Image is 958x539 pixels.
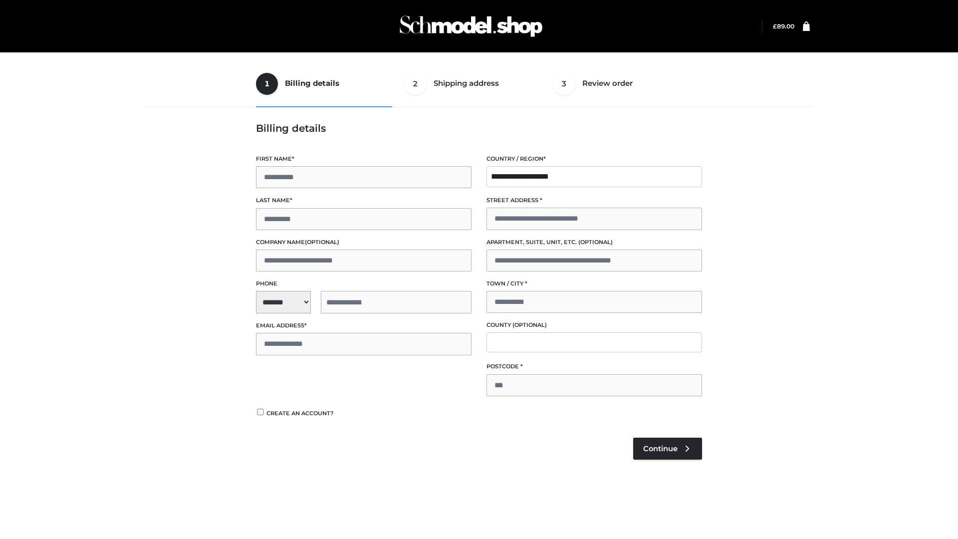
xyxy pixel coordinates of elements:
[305,239,339,246] span: (optional)
[256,122,702,134] h3: Billing details
[256,154,472,164] label: First name
[396,6,546,46] img: Schmodel Admin 964
[643,444,678,453] span: Continue
[256,196,472,205] label: Last name
[486,154,702,164] label: Country / Region
[486,196,702,205] label: Street address
[256,409,265,415] input: Create an account?
[578,239,613,246] span: (optional)
[773,22,794,30] a: £89.00
[512,321,547,328] span: (optional)
[773,22,794,30] bdi: 89.00
[256,321,472,330] label: Email address
[486,362,702,371] label: Postcode
[256,238,472,247] label: Company name
[486,320,702,330] label: County
[486,238,702,247] label: Apartment, suite, unit, etc.
[256,279,472,288] label: Phone
[633,438,702,460] a: Continue
[486,279,702,288] label: Town / City
[773,22,777,30] span: £
[266,410,334,417] span: Create an account?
